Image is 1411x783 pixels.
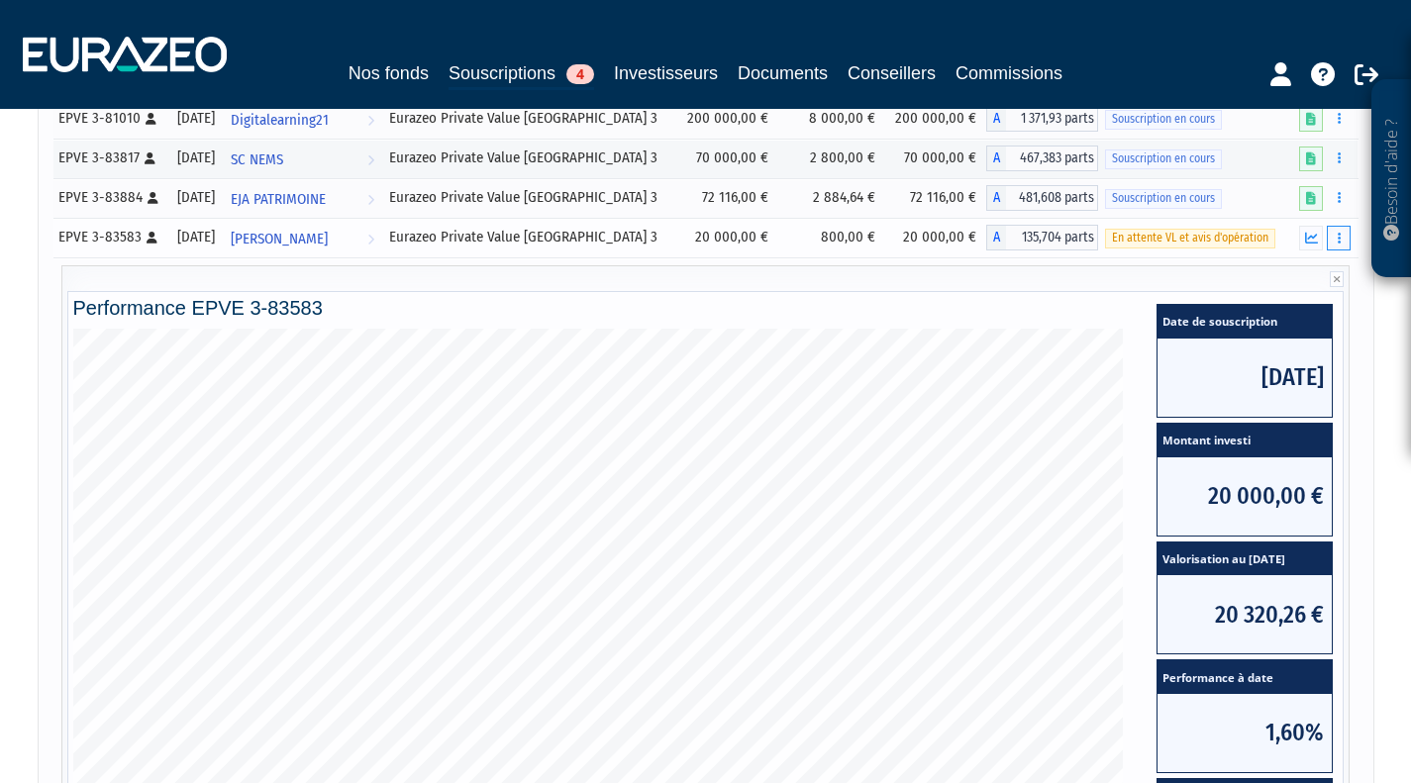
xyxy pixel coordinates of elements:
td: 20 000,00 € [675,218,778,257]
span: [PERSON_NAME] [231,221,328,257]
span: A [986,225,1006,250]
div: A - Eurazeo Private Value Europe 3 [986,106,1098,132]
div: EPVE 3-83583 [58,227,162,247]
span: Digitalearning21 [231,102,329,139]
span: Souscription en cours [1105,189,1222,208]
i: Voir l'investisseur [367,181,374,218]
span: A [986,106,1006,132]
td: 72 116,00 € [885,178,987,218]
td: 20 000,00 € [885,218,987,257]
div: A - Eurazeo Private Value Europe 3 [986,146,1098,171]
span: 135,704 parts [1006,225,1098,250]
div: Eurazeo Private Value [GEOGRAPHIC_DATA] 3 [389,147,668,168]
div: EPVE 3-83884 [58,187,162,208]
span: 20 000,00 € [1158,457,1332,536]
td: 200 000,00 € [675,99,778,139]
td: 8 000,00 € [778,99,885,139]
span: Souscription en cours [1105,149,1222,168]
span: En attente VL et avis d'opération [1105,229,1275,247]
a: [PERSON_NAME] [223,218,383,257]
span: 20 320,26 € [1158,575,1332,653]
span: Souscription en cours [1105,110,1222,129]
div: [DATE] [176,147,216,168]
div: A - Eurazeo Private Value Europe 3 [986,225,1098,250]
span: Valorisation au [DATE] [1158,542,1332,576]
div: [DATE] [176,187,216,208]
a: SC NEMS [223,139,383,178]
a: EJA PATRIMOINE [223,178,383,218]
span: 481,608 parts [1006,185,1098,211]
i: Voir l'investisseur [367,102,374,139]
span: 1,60% [1158,694,1332,772]
a: Digitalearning21 [223,99,383,139]
a: Nos fonds [349,59,429,87]
td: 800,00 € [778,218,885,257]
td: 2 800,00 € [778,139,885,178]
div: A - Eurazeo Private Value Europe 3 [986,185,1098,211]
span: A [986,185,1006,211]
i: [Français] Personne physique [145,152,155,164]
i: [Français] Personne physique [146,113,156,125]
span: [DATE] [1158,339,1332,417]
td: 70 000,00 € [885,139,987,178]
i: Voir l'investisseur [367,142,374,178]
div: EPVE 3-81010 [58,108,162,129]
span: 467,383 parts [1006,146,1098,171]
span: 1 371,93 parts [1006,106,1098,132]
span: 4 [566,64,594,84]
span: Montant investi [1158,424,1332,457]
div: [DATE] [176,227,216,247]
div: Eurazeo Private Value [GEOGRAPHIC_DATA] 3 [389,108,668,129]
span: EJA PATRIMOINE [231,181,326,218]
h4: Performance EPVE 3-83583 [73,297,1339,319]
div: Eurazeo Private Value [GEOGRAPHIC_DATA] 3 [389,187,668,208]
a: Commissions [956,59,1062,87]
img: 1732889491-logotype_eurazeo_blanc_rvb.png [23,37,227,72]
span: Performance à date [1158,660,1332,694]
td: 70 000,00 € [675,139,778,178]
a: Souscriptions4 [449,59,594,90]
div: EPVE 3-83817 [58,147,162,168]
a: Documents [738,59,828,87]
i: [Français] Personne physique [148,192,158,204]
span: A [986,146,1006,171]
td: 200 000,00 € [885,99,987,139]
div: [DATE] [176,108,216,129]
div: Eurazeo Private Value [GEOGRAPHIC_DATA] 3 [389,227,668,247]
span: SC NEMS [231,142,283,178]
a: Investisseurs [614,59,718,87]
td: 72 116,00 € [675,178,778,218]
i: [Français] Personne physique [147,232,157,244]
p: Besoin d'aide ? [1380,90,1403,268]
span: Date de souscription [1158,305,1332,339]
a: Conseillers [848,59,936,87]
i: Voir l'investisseur [367,221,374,257]
td: 2 884,64 € [778,178,885,218]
